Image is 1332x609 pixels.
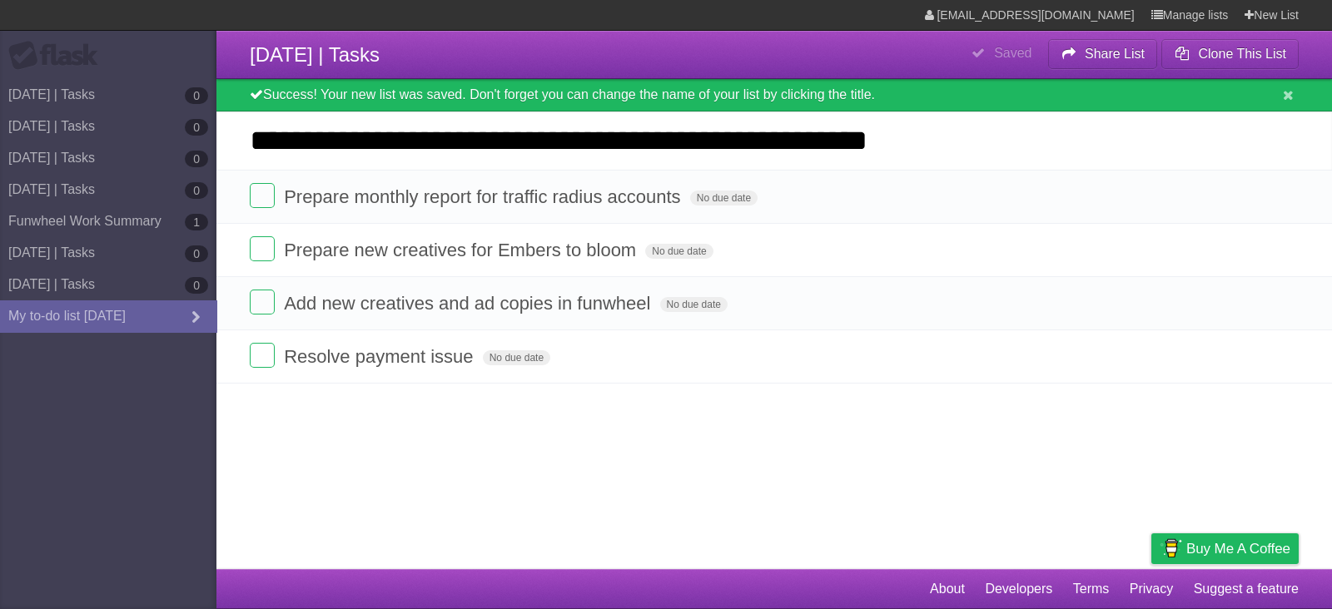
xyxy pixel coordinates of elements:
[250,290,275,314] label: Done
[185,119,208,136] b: 0
[690,191,758,205] span: No due date
[1073,573,1110,605] a: Terms
[250,183,275,208] label: Done
[185,87,208,104] b: 0
[660,297,728,312] span: No due date
[985,573,1052,605] a: Developers
[1048,39,1158,69] button: Share List
[185,245,208,262] b: 0
[1160,534,1182,562] img: Buy me a coffee
[284,240,640,260] span: Prepare new creatives for Embers to bloom
[284,293,654,314] span: Add new creatives and ad copies in funwheel
[185,214,208,230] b: 1
[1085,47,1145,61] b: Share List
[185,277,208,294] b: 0
[185,151,208,167] b: 0
[645,244,713,259] span: No due date
[483,350,550,365] span: No due date
[1186,534,1290,563] span: Buy me a coffee
[1151,533,1299,564] a: Buy me a coffee
[8,41,108,71] div: Flask
[1194,573,1299,605] a: Suggest a feature
[250,43,380,66] span: [DATE] | Tasks
[185,182,208,199] b: 0
[250,343,275,368] label: Done
[930,573,965,605] a: About
[250,236,275,261] label: Done
[216,79,1332,111] div: Success! Your new list was saved. Don't forget you can change the name of your list by clicking t...
[284,186,684,207] span: Prepare monthly report for traffic radius accounts
[994,46,1031,60] b: Saved
[1161,39,1299,69] button: Clone This List
[1198,47,1286,61] b: Clone This List
[284,346,477,367] span: Resolve payment issue
[1130,573,1173,605] a: Privacy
